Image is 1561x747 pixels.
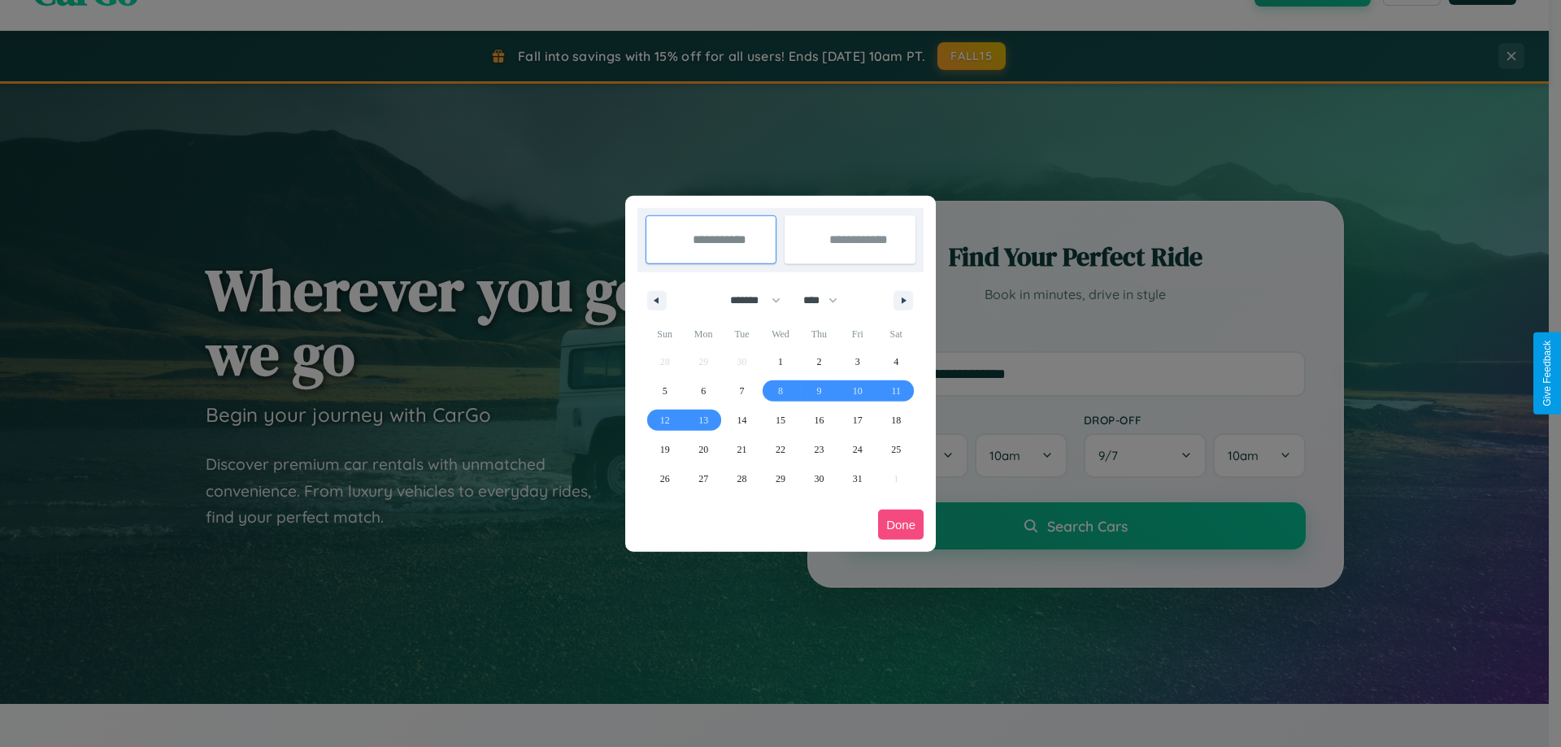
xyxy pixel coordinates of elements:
[891,435,901,464] span: 25
[723,435,761,464] button: 21
[776,406,785,435] span: 15
[761,406,799,435] button: 15
[877,435,915,464] button: 25
[814,464,824,493] span: 30
[646,464,684,493] button: 26
[877,347,915,376] button: 4
[778,376,783,406] span: 8
[737,406,747,435] span: 14
[877,321,915,347] span: Sat
[891,376,901,406] span: 11
[814,406,824,435] span: 16
[776,464,785,493] span: 29
[646,321,684,347] span: Sun
[660,435,670,464] span: 19
[698,406,708,435] span: 13
[778,347,783,376] span: 1
[1541,341,1553,406] div: Give Feedback
[855,347,860,376] span: 3
[838,376,876,406] button: 10
[701,376,706,406] span: 6
[853,435,863,464] span: 24
[698,464,708,493] span: 27
[684,376,722,406] button: 6
[800,464,838,493] button: 30
[684,464,722,493] button: 27
[663,376,667,406] span: 5
[894,347,898,376] span: 4
[646,435,684,464] button: 19
[878,510,924,540] button: Done
[723,376,761,406] button: 7
[646,376,684,406] button: 5
[800,321,838,347] span: Thu
[737,435,747,464] span: 21
[723,406,761,435] button: 14
[838,435,876,464] button: 24
[761,347,799,376] button: 1
[723,464,761,493] button: 28
[740,376,745,406] span: 7
[698,435,708,464] span: 20
[660,464,670,493] span: 26
[838,406,876,435] button: 17
[838,464,876,493] button: 31
[800,376,838,406] button: 9
[723,321,761,347] span: Tue
[761,376,799,406] button: 8
[800,435,838,464] button: 23
[877,376,915,406] button: 11
[761,435,799,464] button: 22
[891,406,901,435] span: 18
[646,406,684,435] button: 12
[776,435,785,464] span: 22
[800,406,838,435] button: 16
[816,376,821,406] span: 9
[737,464,747,493] span: 28
[877,406,915,435] button: 18
[814,435,824,464] span: 23
[838,321,876,347] span: Fri
[853,376,863,406] span: 10
[816,347,821,376] span: 2
[800,347,838,376] button: 2
[684,435,722,464] button: 20
[684,321,722,347] span: Mon
[853,406,863,435] span: 17
[660,406,670,435] span: 12
[684,406,722,435] button: 13
[761,464,799,493] button: 29
[838,347,876,376] button: 3
[853,464,863,493] span: 31
[761,321,799,347] span: Wed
